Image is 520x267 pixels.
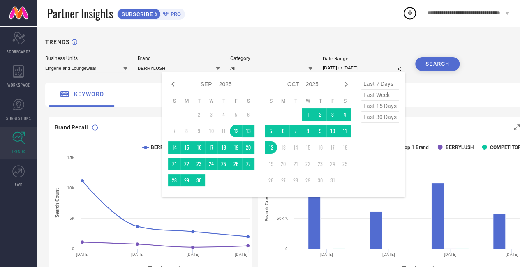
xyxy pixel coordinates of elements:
text: [DATE] [382,252,395,257]
td: Mon Sep 15 2025 [180,141,193,154]
td: Sun Sep 07 2025 [168,125,180,137]
span: SCORECARDS [7,48,31,55]
td: Tue Sep 02 2025 [193,108,205,121]
tspan: Search Count [54,188,60,218]
tspan: Search Coverage [264,184,270,221]
td: Thu Oct 30 2025 [314,174,326,186]
td: Sat Oct 11 2025 [339,125,351,137]
td: Wed Oct 29 2025 [302,174,314,186]
td: Sat Oct 25 2025 [339,158,351,170]
td: Wed Oct 08 2025 [302,125,314,137]
td: Tue Oct 07 2025 [289,125,302,137]
th: Friday [326,98,339,104]
td: Thu Oct 16 2025 [314,141,326,154]
td: Sat Oct 04 2025 [339,108,351,121]
td: Wed Sep 03 2025 [205,108,217,121]
td: Sat Sep 27 2025 [242,158,254,170]
td: Thu Sep 11 2025 [217,125,230,137]
span: WORKSPACE [7,82,30,88]
div: Date Range [323,56,405,62]
td: Sun Oct 05 2025 [265,125,277,137]
td: Mon Oct 06 2025 [277,125,289,137]
td: Thu Oct 02 2025 [314,108,326,121]
td: Mon Sep 08 2025 [180,125,193,137]
text: [DATE] [444,252,457,257]
td: Fri Sep 19 2025 [230,141,242,154]
th: Friday [230,98,242,104]
th: Wednesday [205,98,217,104]
div: Business Units [45,55,127,61]
td: Tue Sep 23 2025 [193,158,205,170]
td: Mon Sep 01 2025 [180,108,193,121]
th: Wednesday [302,98,314,104]
td: Thu Oct 09 2025 [314,125,326,137]
td: Thu Sep 18 2025 [217,141,230,154]
span: last week [361,90,399,101]
td: Fri Oct 17 2025 [326,141,339,154]
span: SUBSCRIBE [118,11,155,17]
th: Tuesday [193,98,205,104]
td: Wed Oct 22 2025 [302,158,314,170]
th: Monday [180,98,193,104]
text: 10K [67,186,75,190]
td: Sat Sep 20 2025 [242,141,254,154]
td: Sun Sep 14 2025 [168,141,180,154]
td: Fri Oct 03 2025 [326,108,339,121]
td: Tue Oct 21 2025 [289,158,302,170]
td: Wed Oct 01 2025 [302,108,314,121]
td: Mon Oct 27 2025 [277,174,289,186]
div: Next month [341,79,351,89]
div: Open download list [402,6,417,21]
th: Sunday [265,98,277,104]
text: [DATE] [506,252,518,257]
span: FWD [15,182,23,188]
text: [DATE] [321,252,333,257]
td: Tue Sep 09 2025 [193,125,205,137]
td: Sun Sep 28 2025 [168,174,180,186]
td: Thu Oct 23 2025 [314,158,326,170]
td: Sun Oct 26 2025 [265,174,277,186]
td: Wed Sep 24 2025 [205,158,217,170]
td: Wed Oct 15 2025 [302,141,314,154]
td: Tue Oct 28 2025 [289,174,302,186]
th: Thursday [217,98,230,104]
td: Mon Oct 20 2025 [277,158,289,170]
td: Sat Sep 06 2025 [242,108,254,121]
td: Thu Sep 25 2025 [217,158,230,170]
td: Sun Oct 19 2025 [265,158,277,170]
text: 5K [69,216,75,221]
td: Wed Sep 10 2025 [205,125,217,137]
text: 0 [72,246,74,251]
span: TRENDS [12,148,25,154]
input: Select date range [323,64,405,72]
td: Thu Sep 04 2025 [217,108,230,121]
td: Mon Sep 22 2025 [180,158,193,170]
span: PRO [169,11,181,17]
td: Fri Oct 10 2025 [326,125,339,137]
button: SEARCH [415,57,460,71]
text: [DATE] [76,252,89,257]
td: Wed Sep 17 2025 [205,141,217,154]
div: Brand [138,55,220,61]
td: Sun Sep 21 2025 [168,158,180,170]
td: Tue Sep 16 2025 [193,141,205,154]
td: Fri Oct 24 2025 [326,158,339,170]
text: [DATE] [235,252,247,257]
td: Sat Sep 13 2025 [242,125,254,137]
td: Tue Oct 14 2025 [289,141,302,154]
text: BERRYLUSH [151,145,179,150]
td: Sat Oct 18 2025 [339,141,351,154]
th: Thursday [314,98,326,104]
text: 15K [67,155,75,160]
div: Category [230,55,312,61]
span: Brand Recall [55,124,88,131]
text: 50K % [277,216,288,221]
th: Sunday [168,98,180,104]
td: Fri Sep 26 2025 [230,158,242,170]
div: Previous month [168,79,178,89]
text: Top 1 Brand [402,145,429,150]
span: last 30 days [361,112,399,123]
text: BERRYLUSH [446,145,474,150]
td: Fri Sep 05 2025 [230,108,242,121]
span: keyword [74,91,104,97]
